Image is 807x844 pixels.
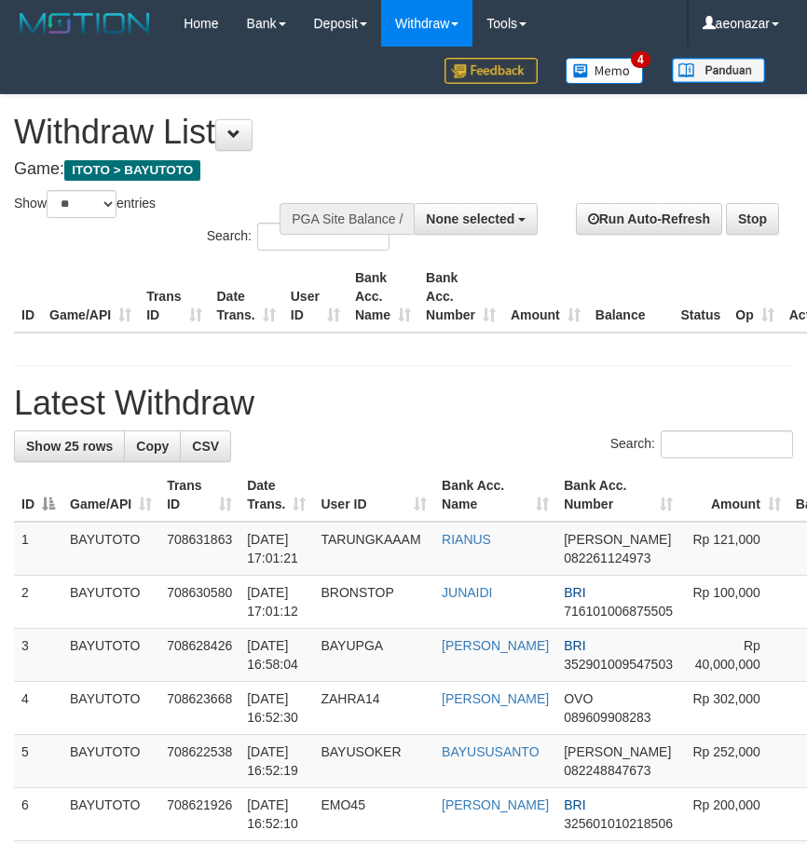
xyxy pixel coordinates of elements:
h4: Game: [14,160,779,179]
td: 2 [14,576,62,629]
span: Show 25 rows [26,439,113,454]
td: EMO45 [313,788,434,841]
td: BAYUTOTO [62,576,159,629]
img: Feedback.jpg [445,58,538,84]
span: Copy 082248847673 to clipboard [564,763,650,778]
select: Showentries [47,190,116,218]
span: Copy 352901009547503 to clipboard [564,657,673,672]
a: Run Auto-Refresh [576,203,722,235]
td: BAYUTOTO [62,522,159,576]
img: Button%20Memo.svg [566,58,644,84]
td: BAYUTOTO [62,682,159,735]
span: [PERSON_NAME] [564,532,671,547]
td: ZAHRA14 [313,682,434,735]
a: RIANUS [442,532,491,547]
a: BAYUSUSANTO [442,744,540,759]
th: Bank Acc. Number [418,261,503,333]
td: 5 [14,735,62,788]
th: Balance [588,261,674,333]
th: Amount: activate to sort column ascending [680,469,788,522]
td: Rp 121,000 [680,522,788,576]
th: Date Trans. [210,261,283,333]
th: Op [728,261,781,333]
span: BRI [564,585,585,600]
span: CSV [192,439,219,454]
td: BAYUTOTO [62,788,159,841]
a: JUNAIDI [442,585,492,600]
td: 708631863 [159,522,239,576]
th: Game/API: activate to sort column ascending [62,469,159,522]
th: Bank Acc. Number: activate to sort column ascending [556,469,680,522]
h1: Latest Withdraw [14,385,793,422]
td: BAYUTOTO [62,735,159,788]
th: Bank Acc. Name [348,261,418,333]
button: None selected [414,203,538,235]
td: TARUNGKAAAM [313,522,434,576]
span: Copy 089609908283 to clipboard [564,710,650,725]
span: ITOTO > BAYUTOTO [64,160,200,181]
th: User ID: activate to sort column ascending [313,469,434,522]
a: CSV [180,430,231,462]
td: Rp 100,000 [680,576,788,629]
span: Copy 082261124973 to clipboard [564,551,650,565]
span: Copy 716101006875505 to clipboard [564,604,673,619]
td: 708628426 [159,629,239,682]
a: [PERSON_NAME] [442,797,549,812]
th: Trans ID: activate to sort column ascending [159,469,239,522]
input: Search: [257,223,390,251]
th: ID: activate to sort column descending [14,469,62,522]
h1: Withdraw List [14,114,779,151]
td: BAYUSOKER [313,735,434,788]
th: ID [14,261,42,333]
span: Copy 325601010218506 to clipboard [564,816,673,831]
img: panduan.png [672,58,765,83]
a: [PERSON_NAME] [442,638,549,653]
td: 708630580 [159,576,239,629]
span: OVO [564,691,593,706]
span: None selected [426,211,514,226]
td: 708622538 [159,735,239,788]
a: Show 25 rows [14,430,125,462]
td: [DATE] 17:01:21 [239,522,313,576]
th: Game/API [42,261,139,333]
td: [DATE] 17:01:12 [239,576,313,629]
label: Search: [610,430,793,458]
th: Status [674,261,729,333]
label: Search: [207,223,390,251]
td: 3 [14,629,62,682]
th: Date Trans.: activate to sort column ascending [239,469,313,522]
td: Rp 252,000 [680,735,788,788]
td: Rp 40,000,000 [680,629,788,682]
a: Stop [726,203,779,235]
td: Rp 302,000 [680,682,788,735]
td: [DATE] 16:52:30 [239,682,313,735]
th: User ID [283,261,348,333]
span: Copy [136,439,169,454]
td: 708623668 [159,682,239,735]
span: BRI [564,797,585,812]
td: Rp 200,000 [680,788,788,841]
td: [DATE] 16:52:19 [239,735,313,788]
span: [PERSON_NAME] [564,744,671,759]
th: Bank Acc. Name: activate to sort column ascending [434,469,556,522]
th: Amount [503,261,588,333]
label: Show entries [14,190,156,218]
td: [DATE] 16:52:10 [239,788,313,841]
span: 4 [631,51,650,68]
td: [DATE] 16:58:04 [239,629,313,682]
td: BAYUPGA [313,629,434,682]
div: PGA Site Balance / [280,203,414,235]
input: Search: [661,430,793,458]
td: BAYUTOTO [62,629,159,682]
td: 1 [14,522,62,576]
a: Copy [124,430,181,462]
td: 708621926 [159,788,239,841]
a: 4 [552,47,658,94]
span: BRI [564,638,585,653]
td: BRONSTOP [313,576,434,629]
a: [PERSON_NAME] [442,691,549,706]
td: 4 [14,682,62,735]
img: MOTION_logo.png [14,9,156,37]
th: Trans ID [139,261,209,333]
